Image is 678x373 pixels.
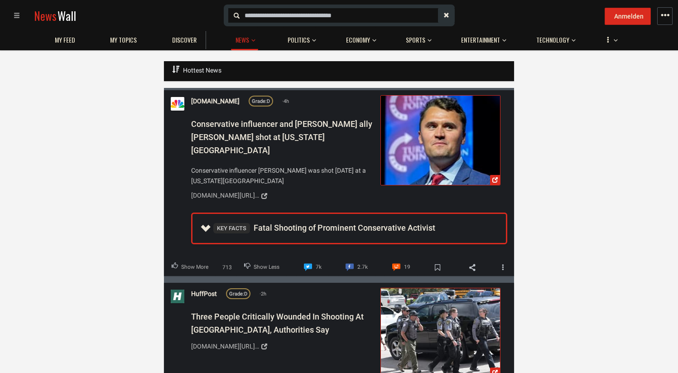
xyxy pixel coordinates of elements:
[532,27,576,49] button: Technology
[381,96,500,185] img: Conservative influencer and Trump ally Charlie Kirk shot at Utah college
[191,339,374,354] a: [DOMAIN_NAME][URL][US_STATE]
[191,289,217,299] a: HuffPost
[229,291,244,297] span: Grade:
[249,96,273,107] a: Grade:D
[252,98,267,104] span: Grade:
[260,290,266,298] span: 2h
[460,260,486,275] span: Share
[191,341,259,351] div: [DOMAIN_NAME][URL][US_STATE]
[229,290,247,298] div: D
[231,31,254,49] a: News
[357,262,368,273] span: 2.7k
[191,190,259,200] div: [DOMAIN_NAME][URL][PERSON_NAME][US_STATE]
[424,260,451,275] span: Bookmark
[171,290,184,303] img: Profile picture of HuffPost
[181,262,208,273] span: Show More
[288,36,310,44] span: Politics
[252,97,270,106] div: D
[296,259,329,276] a: Comment
[55,36,75,44] span: My Feed
[236,259,287,276] button: Downvote
[231,27,258,50] button: News
[34,7,76,24] a: NewsWall
[191,188,374,203] a: [DOMAIN_NAME][URL][PERSON_NAME][US_STATE]
[605,8,651,25] button: Anmelden
[341,31,375,49] a: Economy
[192,214,506,243] summary: Key FactsFatal Shooting of Prominent Conservative Activist
[191,312,364,334] span: Three People Critically Wounded In Shooting At [GEOGRAPHIC_DATA], Authorities Say
[191,96,240,106] a: [DOMAIN_NAME]
[283,27,316,49] button: Politics
[172,36,197,44] span: Discover
[380,95,500,185] a: Conservative influencer and Trump ally Charlie Kirk shot at Utah college
[213,223,435,233] span: Fatal Shooting of Prominent Conservative Activist
[58,7,76,24] span: Wall
[219,263,235,272] span: 713
[191,119,372,155] span: Conservative influencer and [PERSON_NAME] ally [PERSON_NAME] shot at [US_STATE][GEOGRAPHIC_DATA]
[110,36,137,44] span: My topics
[164,259,216,276] button: Upvote
[213,223,250,233] span: Key Facts
[236,36,249,44] span: News
[171,61,223,80] a: Hottest News
[316,262,322,273] span: 7k
[457,31,505,49] a: Entertainment
[536,36,569,44] span: Technology
[338,259,375,276] a: Comment
[346,36,370,44] span: Economy
[406,36,425,44] span: Sports
[385,259,418,276] a: Comment
[457,27,506,49] button: Entertainment
[461,36,500,44] span: Entertainment
[282,97,289,106] span: 4h
[171,97,184,111] img: Profile picture of MSNBC.com
[254,262,279,273] span: Show Less
[614,13,644,20] span: Anmelden
[532,31,574,49] a: Technology
[404,262,410,273] span: 19
[34,7,57,24] span: News
[226,288,250,299] a: Grade:D
[283,31,314,49] a: Politics
[401,31,430,49] a: Sports
[341,27,376,49] button: Economy
[401,27,432,49] button: Sports
[191,165,374,186] span: Conservative influencer [PERSON_NAME] was shot [DATE] at a [US_STATE][GEOGRAPHIC_DATA]
[183,67,221,74] span: Hottest News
